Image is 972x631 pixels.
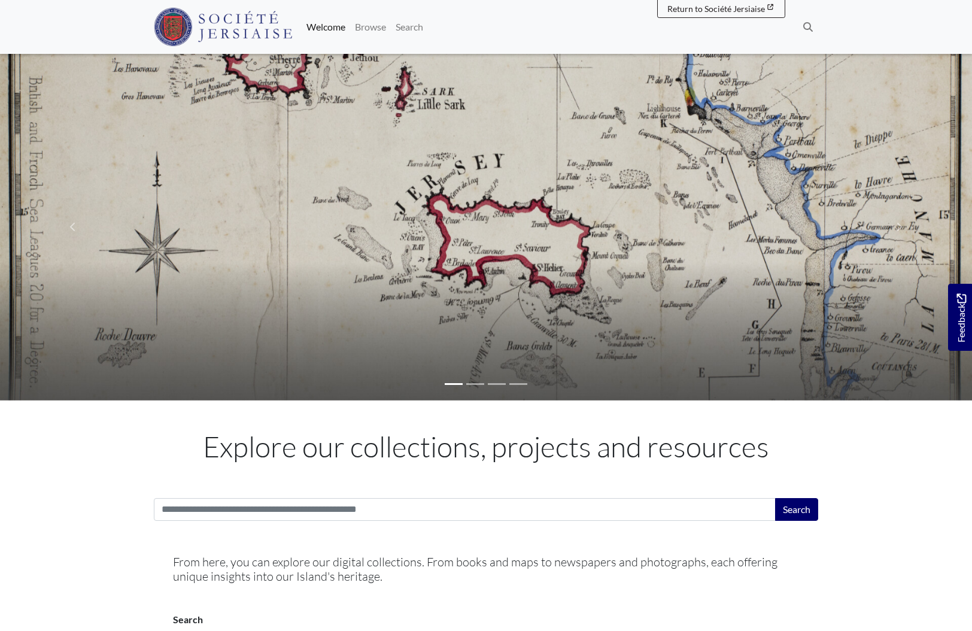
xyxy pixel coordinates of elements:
[667,4,765,14] span: Return to Société Jersiaise
[154,5,292,49] a: Société Jersiaise logo
[154,8,292,46] img: Société Jersiaise
[826,54,972,401] a: Move to next slideshow image
[391,15,428,39] a: Search
[173,614,203,625] strong: Search
[154,498,776,521] input: Search this collection...
[173,555,799,584] h5: From here, you can explore our digital collections. From books and maps to newspapers and photogr...
[154,429,818,464] h1: Explore our collections, projects and resources
[350,15,391,39] a: Browse
[775,498,818,521] button: Search
[302,15,350,39] a: Welcome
